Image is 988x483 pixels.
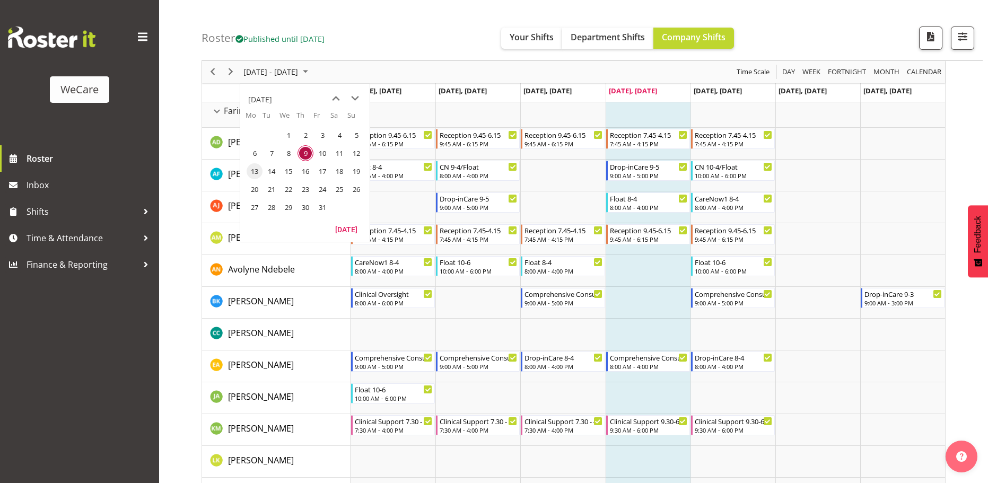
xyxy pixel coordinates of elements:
[863,86,912,95] span: [DATE], [DATE]
[228,295,294,307] span: [PERSON_NAME]
[351,415,435,435] div: Kishendri Moodley"s event - Clinical Support 7.30 - 4 Begin From Monday, October 6, 2025 at 7:30:...
[521,129,605,149] div: Aleea Devenport"s event - Reception 9.45-6.15 Begin From Wednesday, October 8, 2025 at 9:45:00 AM...
[240,61,314,83] div: October 06 - 12, 2025
[228,390,294,403] a: [PERSON_NAME]
[298,127,313,143] span: Thursday, October 2, 2025
[264,181,279,197] span: Tuesday, October 21, 2025
[355,129,432,140] div: Reception 9.45-6.15
[351,288,435,308] div: Brian Ko"s event - Clinical Oversight Begin From Monday, October 6, 2025 at 8:00:00 AM GMT+13:00 ...
[872,66,902,79] button: Timeline Month
[202,160,351,191] td: Alex Ferguson resource
[202,255,351,287] td: Avolyne Ndebele resource
[524,362,602,371] div: 8:00 AM - 4:00 PM
[606,192,690,213] div: Amy Johannsen"s event - Float 8-4 Begin From Thursday, October 9, 2025 at 8:00:00 AM GMT+13:00 En...
[242,66,299,79] span: [DATE] - [DATE]
[695,298,772,307] div: 9:00 AM - 5:00 PM
[279,110,296,126] th: We
[436,129,520,149] div: Aleea Devenport"s event - Reception 9.45-6.15 Begin From Tuesday, October 7, 2025 at 9:45:00 AM G...
[228,200,294,212] span: [PERSON_NAME]
[695,235,772,243] div: 9:45 AM - 6:15 PM
[736,66,771,79] span: Time Scale
[298,181,313,197] span: Thursday, October 23, 2025
[281,181,296,197] span: Wednesday, October 22, 2025
[606,129,690,149] div: Aleea Devenport"s event - Reception 7.45-4.15 Begin From Thursday, October 9, 2025 at 7:45:00 AM ...
[202,414,351,446] td: Kishendri Moodley resource
[314,145,330,161] span: Friday, October 10, 2025
[606,161,690,181] div: Alex Ferguson"s event - Drop-inCare 9-5 Begin From Thursday, October 9, 2025 at 9:00:00 AM GMT+13...
[524,235,602,243] div: 7:45 AM - 4:15 PM
[440,139,517,148] div: 9:45 AM - 6:15 PM
[606,224,690,244] div: Antonia Mao"s event - Reception 9.45-6.15 Begin From Thursday, October 9, 2025 at 9:45:00 AM GMT+...
[691,288,775,308] div: Brian Ko"s event - Comprehensive Consult 9-5 Begin From Friday, October 10, 2025 at 9:00:00 AM GM...
[501,28,562,49] button: Your Shifts
[606,352,690,372] div: Ena Advincula"s event - Comprehensive Consult 8-4 Begin From Thursday, October 9, 2025 at 8:00:00...
[872,66,900,79] span: Month
[235,33,325,44] span: Published until [DATE]
[691,161,775,181] div: Alex Ferguson"s event - CN 10-4/Float Begin From Friday, October 10, 2025 at 10:00:00 AM GMT+13:0...
[355,362,432,371] div: 9:00 AM - 5:00 PM
[331,181,347,197] span: Saturday, October 25, 2025
[801,66,823,79] button: Timeline Week
[224,104,265,117] span: Faringdon
[695,139,772,148] div: 7:45 AM - 4:15 PM
[691,352,775,372] div: Ena Advincula"s event - Drop-inCare 8-4 Begin From Friday, October 10, 2025 at 8:00:00 AM GMT+13:...
[228,327,294,339] span: [PERSON_NAME]
[521,224,605,244] div: Antonia Mao"s event - Reception 7.45-4.15 Begin From Wednesday, October 8, 2025 at 7:45:00 AM GMT...
[281,199,296,215] span: Wednesday, October 29, 2025
[827,66,867,79] span: Fortnight
[228,168,294,180] a: [PERSON_NAME]
[440,257,517,267] div: Float 10-6
[60,82,99,98] div: WeCare
[228,422,294,435] a: [PERSON_NAME]
[440,362,517,371] div: 9:00 AM - 5:00 PM
[298,163,313,179] span: Thursday, October 16, 2025
[973,216,983,253] span: Feedback
[264,199,279,215] span: Tuesday, October 28, 2025
[524,267,602,275] div: 8:00 AM - 4:00 PM
[606,415,690,435] div: Kishendri Moodley"s event - Clinical Support 9.30-6 Begin From Thursday, October 9, 2025 at 9:30:...
[314,199,330,215] span: Friday, October 31, 2025
[351,256,435,276] div: Avolyne Ndebele"s event - CareNow1 8-4 Begin From Monday, October 6, 2025 at 8:00:00 AM GMT+13:00...
[436,256,520,276] div: Avolyne Ndebele"s event - Float 10-6 Begin From Tuesday, October 7, 2025 at 10:00:00 AM GMT+13:00...
[826,66,868,79] button: Fortnight
[919,27,942,50] button: Download a PDF of the roster according to the set date range.
[355,139,432,148] div: 9:45 AM - 6:15 PM
[524,426,602,434] div: 7:30 AM - 4:00 PM
[695,288,772,299] div: Comprehensive Consult 9-5
[298,199,313,215] span: Thursday, October 30, 2025
[202,32,325,44] h4: Roster
[202,96,351,128] td: Faringdon resource
[440,193,517,204] div: Drop-inCare 9-5
[355,426,432,434] div: 7:30 AM - 4:00 PM
[351,129,435,149] div: Aleea Devenport"s event - Reception 9.45-6.15 Begin From Monday, October 6, 2025 at 9:45:00 AM GM...
[695,257,772,267] div: Float 10-6
[228,359,294,371] span: [PERSON_NAME]
[735,66,772,79] button: Time Scale
[691,224,775,244] div: Antonia Mao"s event - Reception 9.45-6.15 Begin From Friday, October 10, 2025 at 9:45:00 AM GMT+1...
[281,127,296,143] span: Wednesday, October 1, 2025
[524,129,602,140] div: Reception 9.45-6.15
[521,415,605,435] div: Kishendri Moodley"s event - Clinical Support 7.30 - 4 Begin From Wednesday, October 8, 2025 at 7:...
[263,110,279,126] th: Tu
[228,263,295,276] a: Avolyne Ndebele
[440,352,517,363] div: Comprehensive Consult 9-5
[571,31,645,43] span: Department Shifts
[228,423,294,434] span: [PERSON_NAME]
[27,204,138,219] span: Shifts
[264,163,279,179] span: Tuesday, October 14, 2025
[691,129,775,149] div: Aleea Devenport"s event - Reception 7.45-4.15 Begin From Friday, October 10, 2025 at 7:45:00 AM G...
[436,352,520,372] div: Ena Advincula"s event - Comprehensive Consult 9-5 Begin From Tuesday, October 7, 2025 at 9:00:00 ...
[202,446,351,478] td: Liandy Kritzinger resource
[247,145,263,161] span: Monday, October 6, 2025
[313,110,330,126] th: Fr
[695,362,772,371] div: 8:00 AM - 4:00 PM
[521,256,605,276] div: Avolyne Ndebele"s event - Float 8-4 Begin From Wednesday, October 8, 2025 at 8:00:00 AM GMT+13:00...
[440,129,517,140] div: Reception 9.45-6.15
[202,223,351,255] td: Antonia Mao resource
[228,454,294,466] span: [PERSON_NAME]
[348,163,364,179] span: Sunday, October 19, 2025
[281,145,296,161] span: Wednesday, October 8, 2025
[524,288,602,299] div: Comprehensive Consult 9-5
[691,256,775,276] div: Avolyne Ndebele"s event - Float 10-6 Begin From Friday, October 10, 2025 at 10:00:00 AM GMT+13:00...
